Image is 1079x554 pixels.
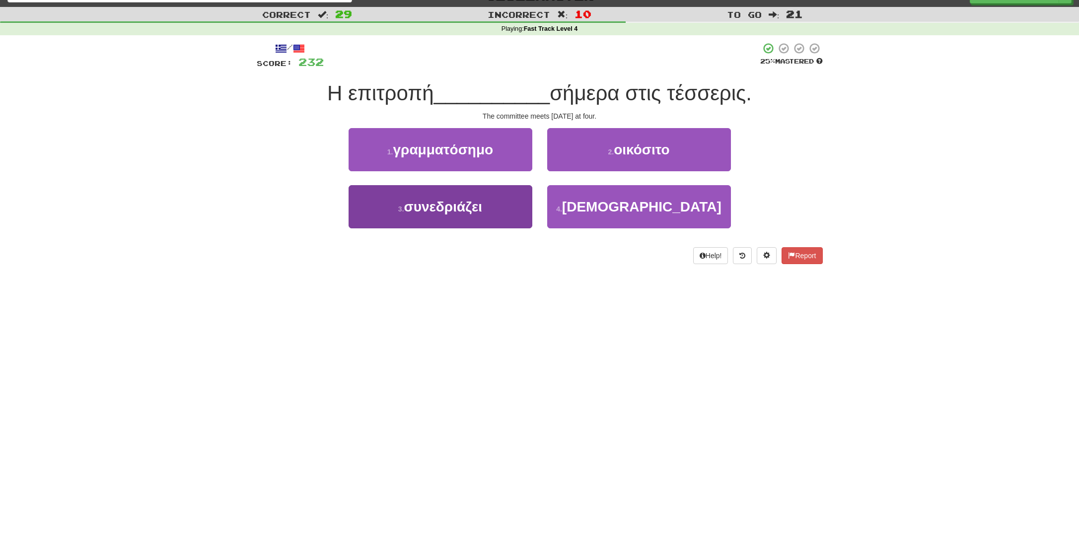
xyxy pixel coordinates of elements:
button: 4.[DEMOGRAPHIC_DATA] [547,185,731,228]
button: Help! [693,247,728,264]
span: 25 % [760,57,775,65]
strong: Fast Track Level 4 [524,25,578,32]
span: : [318,10,329,19]
button: Round history (alt+y) [733,247,752,264]
button: 2.οικόσιτο [547,128,731,171]
span: Score: [257,59,292,68]
button: 1.γραμματόσημο [349,128,532,171]
span: γραμματόσημο [393,142,494,157]
span: 10 [575,8,591,20]
span: Correct [262,9,311,19]
span: οικόσιτο [614,142,669,157]
span: Η επιτροπή [327,81,434,105]
div: / [257,42,324,55]
small: 3 . [398,205,404,213]
small: 4 . [556,205,562,213]
span: σήμερα στις τέσσερις. [550,81,752,105]
div: The committee meets [DATE] at four. [257,111,823,121]
span: 21 [786,8,803,20]
span: 29 [335,8,352,20]
span: : [557,10,568,19]
span: To go [727,9,762,19]
div: Mastered [760,57,823,66]
small: 1 . [387,148,393,156]
button: 3.συνεδριάζει [349,185,532,228]
span: [DEMOGRAPHIC_DATA] [562,199,721,214]
button: Report [782,247,822,264]
span: Incorrect [488,9,550,19]
span: συνεδριάζει [404,199,483,214]
span: __________ [434,81,550,105]
span: 232 [298,56,324,68]
span: : [769,10,780,19]
small: 2 . [608,148,614,156]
